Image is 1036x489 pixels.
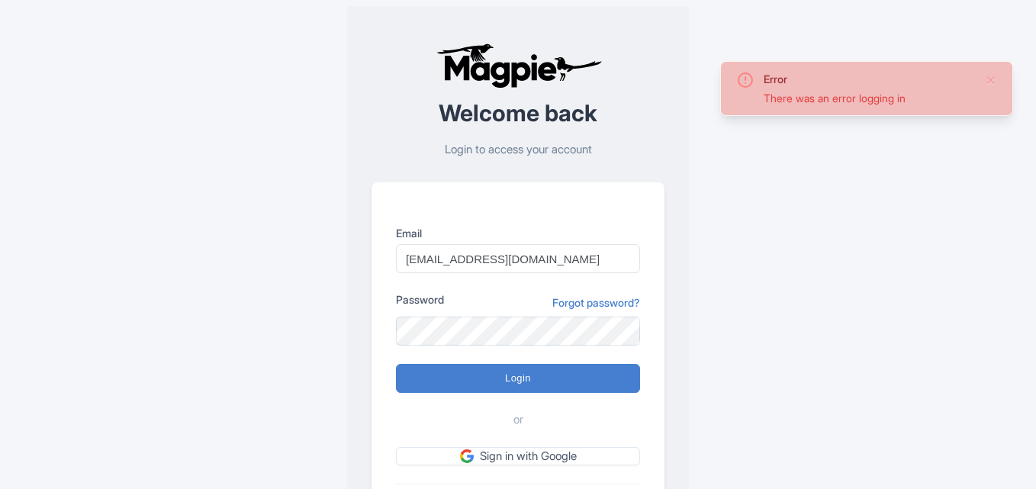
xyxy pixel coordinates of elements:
[396,364,640,393] input: Login
[552,294,640,310] a: Forgot password?
[372,141,664,159] p: Login to access your account
[372,101,664,126] h2: Welcome back
[396,447,640,466] a: Sign in with Google
[460,449,474,463] img: google.svg
[764,90,973,106] div: There was an error logging in
[396,244,640,273] input: you@example.com
[396,291,444,307] label: Password
[764,71,973,87] div: Error
[396,225,640,241] label: Email
[513,411,523,429] span: or
[985,71,997,89] button: Close
[433,43,604,88] img: logo-ab69f6fb50320c5b225c76a69d11143b.png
